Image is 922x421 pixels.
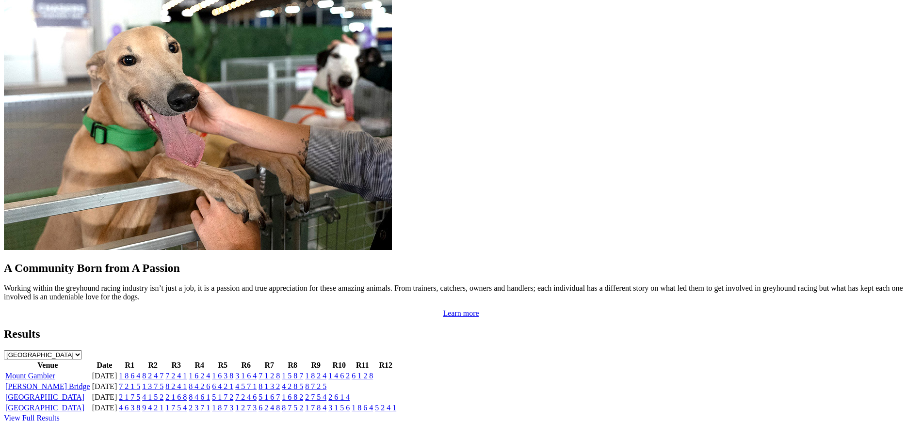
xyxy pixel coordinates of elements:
[212,393,233,401] a: 5 1 7 2
[4,262,918,275] h2: A Community Born from A Passion
[235,404,257,412] a: 1 2 7 3
[165,404,187,412] a: 1 7 5 4
[142,393,163,401] a: 4 1 5 2
[5,382,90,390] a: [PERSON_NAME] Bridge
[189,372,210,380] a: 1 6 2 4
[118,360,141,370] th: R1
[189,393,210,401] a: 8 4 6 1
[235,382,257,390] a: 4 5 7 1
[5,372,55,380] a: Mount Gambier
[4,284,918,301] p: Working within the greyhound racing industry isn’t just a job, it is a passion and true appreciat...
[328,404,350,412] a: 3 1 5 6
[282,404,303,412] a: 8 7 5 2
[259,404,280,412] a: 6 2 4 8
[211,360,234,370] th: R5
[142,404,163,412] a: 9 4 2 1
[328,360,350,370] th: R10
[235,393,257,401] a: 7 2 4 6
[305,382,326,390] a: 8 7 2 5
[305,360,327,370] th: R9
[92,382,118,391] td: [DATE]
[5,404,84,412] a: [GEOGRAPHIC_DATA]
[305,393,326,401] a: 2 7 5 4
[212,372,233,380] a: 1 6 3 8
[165,393,187,401] a: 2 1 6 8
[374,360,397,370] th: R12
[235,372,257,380] a: 3 1 6 4
[259,382,280,390] a: 8 1 3 2
[119,372,140,380] a: 1 8 6 4
[92,360,118,370] th: Date
[142,372,163,380] a: 8 2 4 7
[282,372,303,380] a: 1 5 8 7
[165,372,187,380] a: 7 2 4 1
[5,360,91,370] th: Venue
[352,372,373,380] a: 6 1 2 8
[188,360,210,370] th: R4
[119,393,140,401] a: 2 1 7 5
[119,404,140,412] a: 4 6 3 8
[92,403,118,413] td: [DATE]
[119,382,140,390] a: 7 2 1 5
[258,360,280,370] th: R7
[142,360,164,370] th: R2
[281,360,304,370] th: R8
[259,372,280,380] a: 7 1 2 8
[351,360,373,370] th: R11
[235,360,257,370] th: R6
[189,382,210,390] a: 8 4 2 6
[328,393,350,401] a: 2 6 1 4
[305,372,326,380] a: 1 8 2 4
[92,371,118,381] td: [DATE]
[142,382,163,390] a: 1 3 7 5
[212,404,233,412] a: 1 8 7 3
[259,393,280,401] a: 5 1 6 7
[165,382,187,390] a: 8 2 4 1
[4,327,918,341] h2: Results
[5,393,84,401] a: [GEOGRAPHIC_DATA]
[282,393,303,401] a: 1 6 8 2
[212,382,233,390] a: 6 4 2 1
[352,404,373,412] a: 1 8 6 4
[282,382,303,390] a: 4 2 8 5
[92,392,118,402] td: [DATE]
[189,404,210,412] a: 2 3 7 1
[305,404,326,412] a: 1 7 8 4
[328,372,350,380] a: 1 4 6 2
[375,404,396,412] a: 5 2 4 1
[443,309,479,317] a: Learn more
[165,360,187,370] th: R3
